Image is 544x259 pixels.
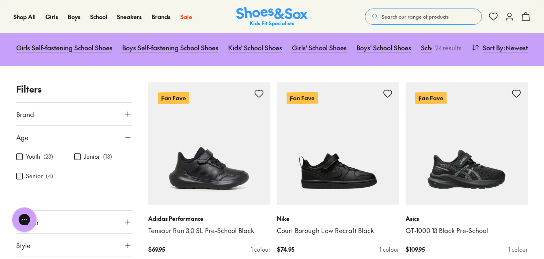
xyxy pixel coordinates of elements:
[16,240,30,250] span: Style
[16,234,132,257] button: Style
[406,245,425,254] span: $ 109.95
[277,245,294,254] span: $ 74.95
[236,7,308,27] a: Shoes & Sox
[16,82,132,96] p: Filters
[90,13,107,21] a: School
[365,9,482,25] button: Search our range of products
[26,152,40,161] label: Youth
[432,43,462,52] p: 24 results
[277,214,399,223] p: Nike
[122,39,218,56] a: Boys Self-fastening School Shoes
[287,92,318,104] p: Fan Fave
[415,92,447,104] p: Fan Fave
[8,205,41,235] iframe: Gorgias live chat messenger
[68,13,80,21] a: Boys
[406,82,528,205] a: Fan Fave
[380,245,399,254] div: 1 colour
[13,13,36,21] a: Shop All
[16,109,34,119] span: Brand
[228,39,282,56] a: Kids' School Shoes
[471,39,528,56] button: Sort By:Newest
[16,126,132,149] button: Age
[356,39,411,56] a: Boys' School Shoes
[483,43,503,52] span: Sort By
[16,132,28,142] span: Age
[26,172,43,180] label: Senior
[180,13,192,21] a: Sale
[117,13,142,21] a: Sneakers
[148,214,270,223] p: Adidas Performance
[406,214,528,223] p: Asics
[43,152,53,161] p: ( 23 )
[508,245,528,254] div: 1 colour
[16,39,112,56] a: Girls Self-fastening School Shoes
[84,152,100,161] label: Junior
[151,13,171,21] a: Brands
[158,92,189,104] p: Fan Fave
[251,245,270,254] div: 1 colour
[148,226,270,235] a: Tensaur Run 3.0 SL Pre-School Black
[148,82,270,205] a: Fan Fave
[16,103,132,125] button: Brand
[45,13,58,21] a: Girls
[503,43,528,52] span: : Newest
[406,226,528,235] a: GT-1000 13 Black Pre-School
[421,39,458,56] a: School Socks
[382,13,449,20] span: Search our range of products
[292,39,347,56] a: Girls' School Shoes
[46,172,53,180] p: ( 4 )
[148,245,165,254] span: $ 69.95
[103,152,112,161] p: ( 13 )
[277,82,399,205] a: Fan Fave
[16,211,132,233] button: Gender
[277,226,399,235] a: Court Borough Low Recraft Black
[236,7,308,27] img: SNS_Logo_Responsive.svg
